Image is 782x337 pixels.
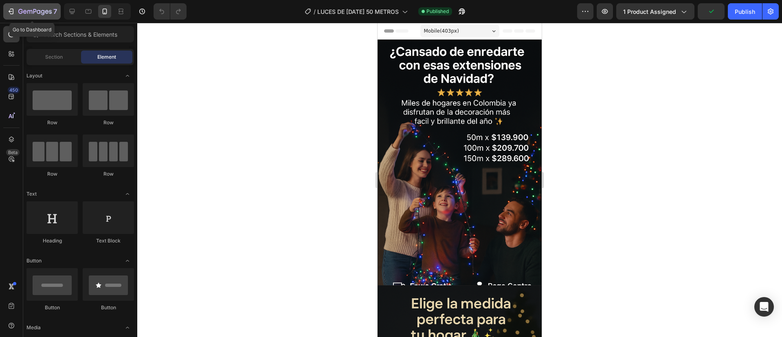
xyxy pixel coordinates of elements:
[121,69,134,82] span: Toggle open
[53,7,57,16] p: 7
[83,119,134,126] div: Row
[616,3,694,20] button: 1 product assigned
[6,149,20,156] div: Beta
[26,119,78,126] div: Row
[8,87,20,93] div: 450
[121,254,134,267] span: Toggle open
[426,8,449,15] span: Published
[83,237,134,244] div: Text Block
[83,304,134,311] div: Button
[26,257,42,264] span: Button
[378,23,542,337] iframe: Design area
[154,3,187,20] div: Undo/Redo
[97,53,116,61] span: Element
[728,3,762,20] button: Publish
[83,170,134,178] div: Row
[3,3,61,20] button: 7
[754,297,774,317] div: Open Intercom Messenger
[26,170,78,178] div: Row
[735,7,755,16] div: Publish
[314,7,316,16] span: /
[26,304,78,311] div: Button
[45,53,63,61] span: Section
[121,321,134,334] span: Toggle open
[121,187,134,200] span: Toggle open
[26,72,42,79] span: Layout
[317,7,399,16] span: LUCES DE [DATE] 50 METROS
[26,237,78,244] div: Heading
[26,190,37,198] span: Text
[26,26,134,42] input: Search Sections & Elements
[623,7,676,16] span: 1 product assigned
[26,324,41,331] span: Media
